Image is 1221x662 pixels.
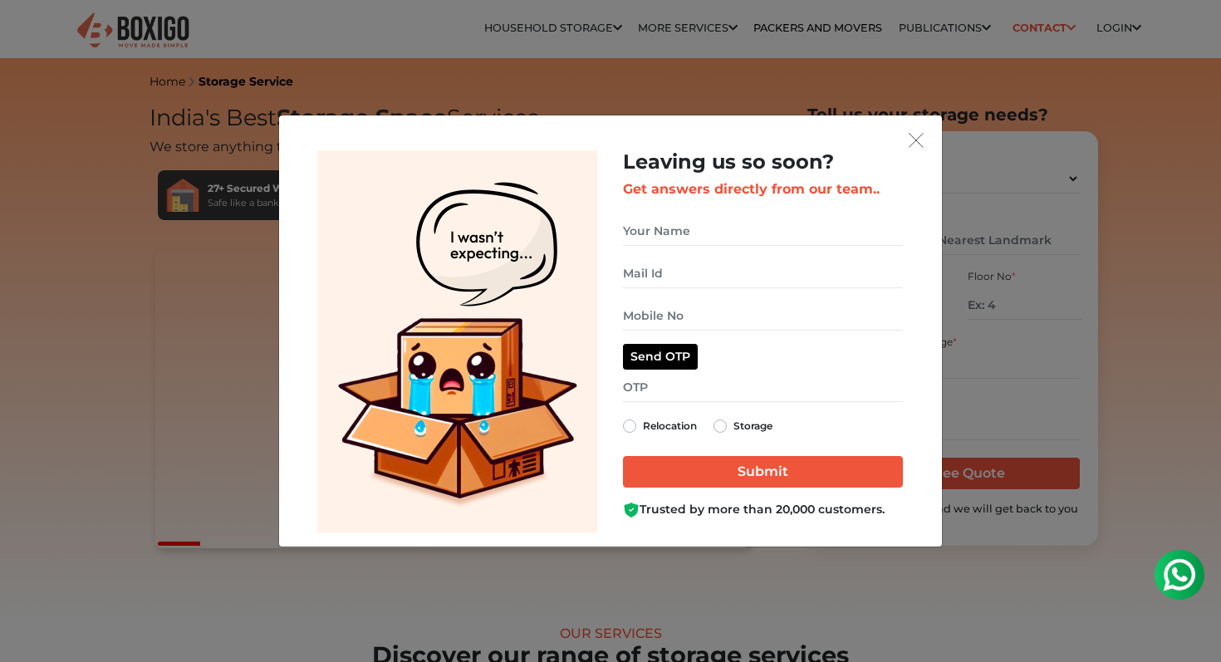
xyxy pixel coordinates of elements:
[623,217,903,246] input: Your Name
[317,150,598,533] img: Lead Welcome Image
[623,150,903,174] h2: Leaving us so soon?
[17,17,50,50] img: whatsapp-icon.svg
[623,259,903,288] input: Mail Id
[623,501,903,518] div: Trusted by more than 20,000 customers.
[733,416,772,436] label: Storage
[643,416,697,436] label: Relocation
[909,133,924,148] img: exit
[623,456,903,488] input: Submit
[623,181,903,197] h3: Get answers directly from our team..
[623,344,698,370] button: Send OTP
[623,502,640,518] img: Boxigo Customer Shield
[623,302,903,331] input: Mobile No
[623,373,903,402] input: OTP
